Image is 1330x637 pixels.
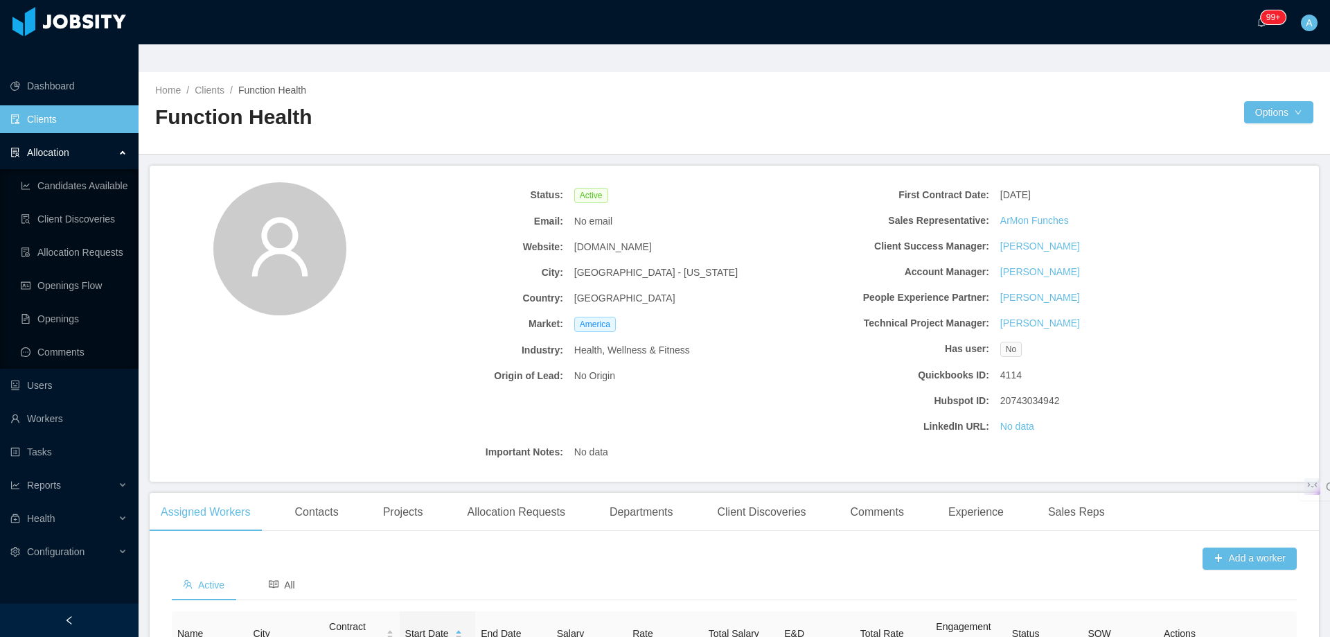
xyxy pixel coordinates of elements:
b: Important Notes: [361,445,563,460]
i: icon: read [269,579,278,589]
span: Active [183,579,224,591]
b: People Experience Partner: [787,290,989,305]
span: Function Health [238,85,306,96]
a: icon: pie-chartDashboard [10,72,127,100]
a: [PERSON_NAME] [1000,239,1080,254]
a: icon: line-chartCandidates Available [21,172,127,200]
b: Market: [361,317,563,331]
b: Has user: [787,342,989,356]
i: icon: medicine-box [10,514,20,523]
b: Country: [361,291,563,306]
i: icon: team [183,579,193,589]
div: [DATE] [995,182,1208,208]
a: icon: robotUsers [10,372,127,399]
a: icon: file-searchClient Discoveries [21,205,127,233]
b: Email: [361,214,563,229]
h2: Function Health [155,103,734,132]
a: icon: idcardOpenings Flow [21,272,127,299]
b: Sales Representative: [787,213,989,228]
div: Departments [598,493,684,532]
div: Projects [372,493,434,532]
a: Home [155,85,181,96]
b: Quickbooks ID: [787,368,989,383]
a: icon: file-doneAllocation Requests [21,238,127,266]
a: No data [1000,419,1034,434]
a: icon: userWorkers [10,405,127,433]
a: ArMon Funches [1000,213,1069,228]
button: icon: plusAdd a worker [1203,548,1297,570]
div: Allocation Requests [456,493,576,532]
span: No email [574,214,612,229]
a: [PERSON_NAME] [1000,290,1080,305]
i: icon: caret-up [386,629,393,633]
b: Industry: [361,343,563,358]
i: icon: caret-up [454,629,462,633]
span: America [574,317,616,332]
i: icon: user [247,213,313,280]
span: Allocation [27,147,69,158]
b: First Contract Date: [787,188,989,202]
b: Technical Project Manager: [787,316,989,331]
div: Comments [840,493,915,532]
span: No data [574,445,608,460]
i: icon: solution [10,148,20,157]
span: 4114 [1000,368,1022,383]
a: [PERSON_NAME] [1000,316,1080,331]
div: Sales Reps [1037,493,1116,532]
span: [GEOGRAPHIC_DATA] - [US_STATE] [574,265,738,280]
b: Account Manager: [787,265,989,279]
span: Health [27,513,55,524]
i: icon: setting [10,547,20,557]
b: City: [361,265,563,280]
b: Status: [361,188,563,202]
span: All [269,579,295,591]
div: Contacts [284,493,350,532]
span: / [230,85,233,96]
span: Health, Wellness & Fitness [574,343,690,358]
a: Clients [195,85,224,96]
span: No [1000,342,1022,357]
span: / [186,85,189,96]
button: Optionsicon: down [1244,101,1313,123]
span: No Origin [574,369,615,383]
span: 20743034942 [1000,394,1060,408]
span: Active [574,188,608,203]
span: A [1306,15,1312,31]
b: Hubspot ID: [787,394,989,408]
a: icon: profileTasks [10,438,127,466]
div: Experience [937,493,1015,532]
div: Assigned Workers [150,493,262,532]
a: icon: messageComments [21,338,127,366]
b: Origin of Lead: [361,369,563,383]
span: [GEOGRAPHIC_DATA] [574,291,675,306]
b: Client Success Manager: [787,239,989,254]
span: Reports [27,480,61,491]
i: icon: left [64,616,74,625]
a: icon: file-textOpenings [21,305,127,333]
span: [DOMAIN_NAME] [574,240,652,254]
b: Website: [361,240,563,254]
a: icon: auditClients [10,105,127,133]
span: Configuration [27,546,85,557]
div: Client Discoveries [706,493,817,532]
b: LinkedIn URL: [787,419,989,434]
a: [PERSON_NAME] [1000,265,1080,279]
i: icon: line-chart [10,480,20,490]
